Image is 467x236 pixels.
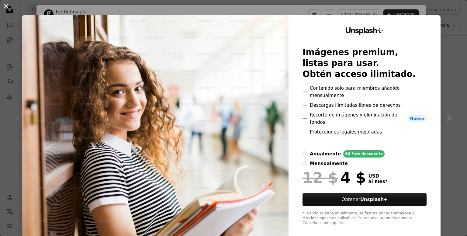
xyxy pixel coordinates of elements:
div: mensualmente [310,160,348,167]
span: al mes * [368,179,388,184]
span: Nuevo [408,115,427,122]
button: ObtenerUnsplash+ [303,193,427,206]
input: anualmente66 %de descuento [303,151,307,156]
li: Recorte de imágenes y eliminación de fondos [303,111,427,126]
h2: Imágenes premium, listas para usar. Obtén acceso ilimitado. [303,47,427,80]
li: Descargas ilimitadas libres de derechos [303,102,427,109]
input: mensualmente [303,161,307,166]
div: anualmente [310,150,341,158]
span: 12 $ [303,170,338,186]
div: *Cuando se paga anualmente, se factura por adelantado 48 $ Más los impuestos aplicables. Se renue... [303,211,427,226]
li: Protecciones legales mejoradas [303,128,427,136]
span: USD [368,173,388,179]
div: 66 % de descuento [343,150,385,158]
strong: Unsplash+ [360,197,388,202]
li: Contenido solo para miembros añadido mensualmente [303,85,427,99]
div: 4 $ [303,170,366,186]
